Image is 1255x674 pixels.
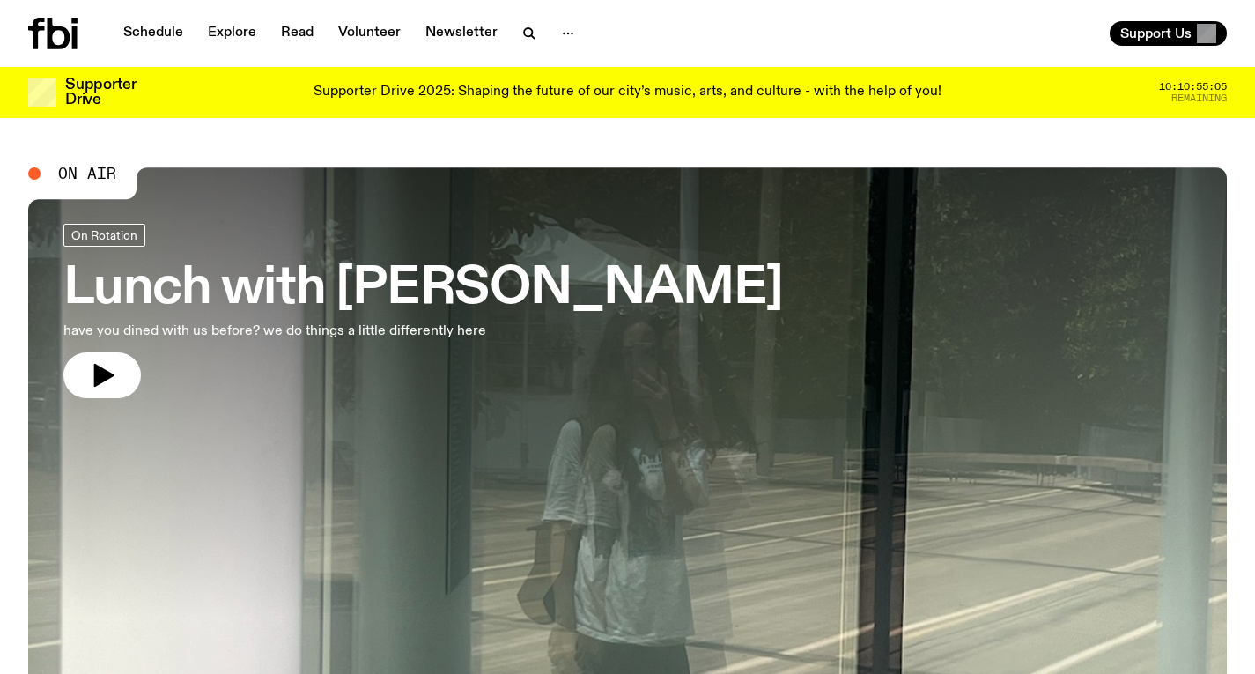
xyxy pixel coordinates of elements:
span: 10:10:55:05 [1159,82,1227,92]
p: have you dined with us before? we do things a little differently here [63,321,514,342]
h3: Supporter Drive [65,78,136,107]
span: On Air [58,166,116,181]
a: Volunteer [328,21,411,46]
a: Schedule [113,21,194,46]
span: Remaining [1171,93,1227,103]
span: Support Us [1120,26,1192,41]
a: Lunch with [PERSON_NAME]have you dined with us before? we do things a little differently here [63,224,783,398]
a: Newsletter [415,21,508,46]
span: On Rotation [71,228,137,241]
h3: Lunch with [PERSON_NAME] [63,264,783,314]
p: Supporter Drive 2025: Shaping the future of our city’s music, arts, and culture - with the help o... [314,85,941,100]
a: On Rotation [63,224,145,247]
button: Support Us [1110,21,1227,46]
a: Explore [197,21,267,46]
a: Read [270,21,324,46]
